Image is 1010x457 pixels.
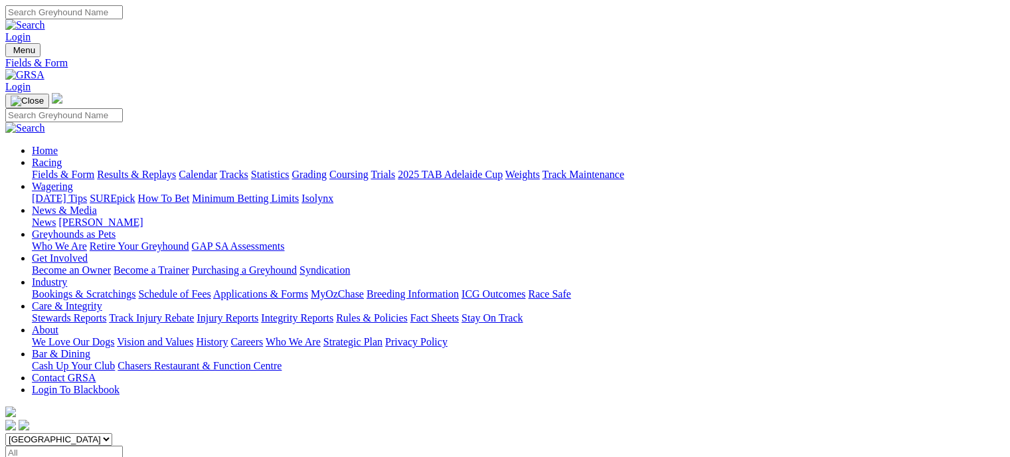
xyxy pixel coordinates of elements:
div: Wagering [32,193,1005,205]
a: [DATE] Tips [32,193,87,204]
a: Statistics [251,169,290,180]
a: Injury Reports [197,312,258,323]
span: Menu [13,45,35,55]
a: Industry [32,276,67,288]
div: Greyhounds as Pets [32,240,1005,252]
a: Login To Blackbook [32,384,120,395]
a: SUREpick [90,193,135,204]
a: Minimum Betting Limits [192,193,299,204]
a: Applications & Forms [213,288,308,300]
div: Industry [32,288,1005,300]
a: Chasers Restaurant & Function Centre [118,360,282,371]
a: Race Safe [528,288,570,300]
a: Who We Are [266,336,321,347]
img: Search [5,122,45,134]
a: Grading [292,169,327,180]
a: 2025 TAB Adelaide Cup [398,169,503,180]
button: Toggle navigation [5,94,49,108]
div: News & Media [32,217,1005,228]
a: Stewards Reports [32,312,106,323]
a: Become an Owner [32,264,111,276]
img: Close [11,96,44,106]
a: Bar & Dining [32,348,90,359]
a: Trials [371,169,395,180]
a: Integrity Reports [261,312,333,323]
a: Bookings & Scratchings [32,288,135,300]
a: [PERSON_NAME] [58,217,143,228]
a: Login [5,81,31,92]
a: Isolynx [301,193,333,204]
a: Fact Sheets [410,312,459,323]
a: History [196,336,228,347]
div: Get Involved [32,264,1005,276]
div: About [32,336,1005,348]
a: How To Bet [138,193,190,204]
a: Greyhounds as Pets [32,228,116,240]
a: Vision and Values [117,336,193,347]
a: Tracks [220,169,248,180]
a: Careers [230,336,263,347]
input: Search [5,108,123,122]
a: Coursing [329,169,369,180]
a: Strategic Plan [323,336,382,347]
a: Syndication [299,264,350,276]
img: twitter.svg [19,420,29,430]
a: Retire Your Greyhound [90,240,189,252]
a: Track Maintenance [543,169,624,180]
a: Contact GRSA [32,372,96,383]
a: ICG Outcomes [462,288,525,300]
a: Cash Up Your Club [32,360,115,371]
a: Who We Are [32,240,87,252]
a: About [32,324,58,335]
div: Care & Integrity [32,312,1005,324]
a: Login [5,31,31,43]
a: Calendar [179,169,217,180]
a: Breeding Information [367,288,459,300]
a: Fields & Form [5,57,1005,69]
a: Weights [505,169,540,180]
a: Become a Trainer [114,264,189,276]
img: facebook.svg [5,420,16,430]
img: logo-grsa-white.png [52,93,62,104]
a: Track Injury Rebate [109,312,194,323]
button: Toggle navigation [5,43,41,57]
img: Search [5,19,45,31]
a: Wagering [32,181,73,192]
a: News & Media [32,205,97,216]
a: Privacy Policy [385,336,448,347]
a: GAP SA Assessments [192,240,285,252]
a: Home [32,145,58,156]
a: Stay On Track [462,312,523,323]
div: Bar & Dining [32,360,1005,372]
a: Fields & Form [32,169,94,180]
a: Get Involved [32,252,88,264]
a: MyOzChase [311,288,364,300]
a: Results & Replays [97,169,176,180]
a: We Love Our Dogs [32,336,114,347]
a: Schedule of Fees [138,288,210,300]
input: Search [5,5,123,19]
a: News [32,217,56,228]
div: Racing [32,169,1005,181]
img: GRSA [5,69,44,81]
a: Rules & Policies [336,312,408,323]
a: Racing [32,157,62,168]
a: Purchasing a Greyhound [192,264,297,276]
a: Care & Integrity [32,300,102,312]
img: logo-grsa-white.png [5,407,16,417]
